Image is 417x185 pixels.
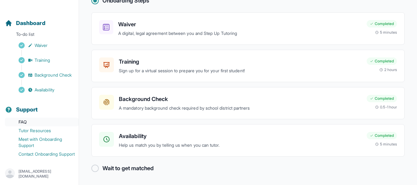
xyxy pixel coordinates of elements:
[119,105,362,112] p: A mandatory background check required by school district partners
[119,132,362,141] h3: Availability
[5,41,79,50] a: Waiver
[5,126,79,135] a: Tutor Resources
[16,105,38,114] span: Support
[91,87,405,120] a: Background CheckA mandatory background check required by school district partnersCompleted0.5-1 hour
[35,57,50,63] span: Training
[119,67,362,74] p: Sign up for a virtual session to prepare you for your first student!
[2,31,76,40] p: To-do list
[375,142,397,147] div: 5 minutes
[367,95,397,102] div: Completed
[379,67,397,72] div: 2 hours
[5,56,79,65] a: Training
[5,150,79,158] a: Contact Onboarding Support
[102,164,154,173] h2: Wait to get matched
[375,30,397,35] div: 5 minutes
[91,12,405,45] a: WaiverA digital, legal agreement between you and Step Up TutoringCompleted5 minutes
[118,20,362,29] h3: Waiver
[2,95,76,116] button: Support
[5,86,79,94] a: Availability
[2,9,76,30] button: Dashboard
[367,20,397,27] div: Completed
[16,19,45,27] span: Dashboard
[5,118,79,126] a: FAQ
[35,42,48,48] span: Waiver
[35,87,54,93] span: Availability
[91,50,405,82] a: TrainingSign up for a virtual session to prepare you for your first student!Completed2 hours
[5,168,74,179] button: [EMAIL_ADDRESS][DOMAIN_NAME]
[118,30,362,37] p: A digital, legal agreement between you and Step Up Tutoring
[19,169,74,179] p: [EMAIL_ADDRESS][DOMAIN_NAME]
[5,135,79,150] a: Meet with Onboarding Support
[5,71,79,79] a: Background Check
[367,132,397,139] div: Completed
[91,124,405,157] a: AvailabilityHelp us match you by telling us when you can tutor.Completed5 minutes
[375,105,397,110] div: 0.5-1 hour
[119,95,362,103] h3: Background Check
[119,142,362,149] p: Help us match you by telling us when you can tutor.
[5,19,45,27] a: Dashboard
[367,57,397,65] div: Completed
[35,72,72,78] span: Background Check
[119,57,362,66] h3: Training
